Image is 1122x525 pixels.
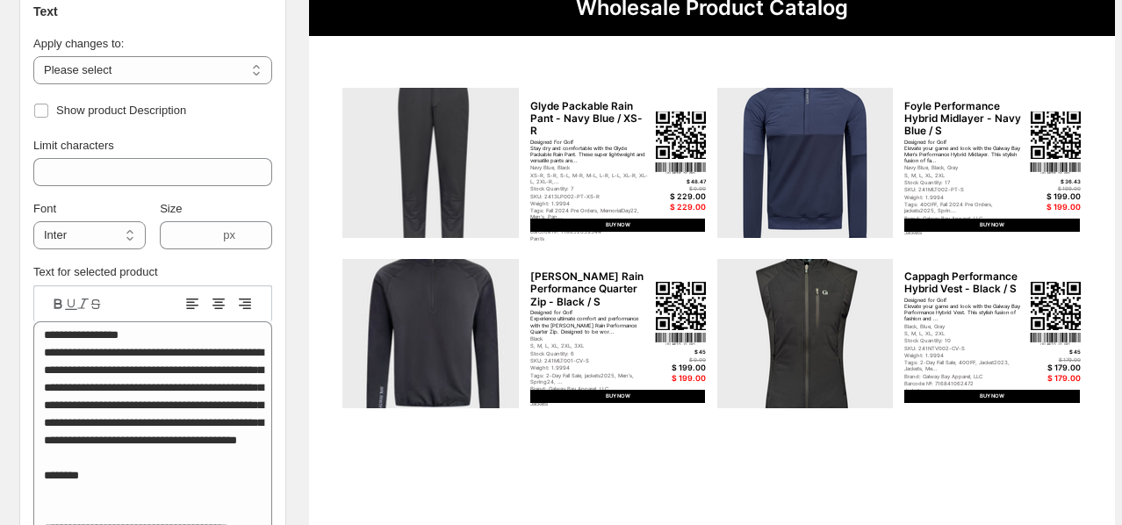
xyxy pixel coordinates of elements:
[904,100,1024,138] div: Foyle Performance Hybrid Midlayer - Navy Blue / S
[904,270,1024,296] div: Cappagh Performance Hybrid Vest - Black / S
[904,337,1024,343] div: Stock Quantity: 10
[904,359,1024,371] div: Tags: 2-Day Fall Sale, 40OFF, Jacket2023, Jackets, Me...
[530,270,650,308] div: [PERSON_NAME] Rain Performance Quarter Zip - Black / S
[1031,111,1081,160] img: qrcode
[56,104,186,117] span: Show product Description
[904,164,1024,170] div: Navy Blue, Black, Gray
[342,259,518,409] img: primaryImage
[1030,363,1081,373] div: $ 179.00
[33,265,158,278] label: Text for selected product
[530,219,706,232] div: BUY NOW
[655,363,706,373] div: $ 199.00
[160,202,182,215] span: Size
[530,390,706,403] div: BUY NOW
[530,172,650,184] div: XS-R, S-R, S-L, M-R, M-L, L-R, L-L, XL-R, XL-L, 2XL-R,...
[655,185,706,191] div: $ 0.00
[1030,374,1081,384] div: $ 179.00
[904,373,1024,379] div: Brand: Galway Bay Apparel, LLC
[33,4,58,18] span: Text
[342,88,518,238] img: primaryImage
[530,350,650,356] div: Stock Quantity: 6
[530,335,650,342] div: Black
[655,349,706,355] div: $ 45
[1031,282,1081,330] img: qrcode
[904,139,1024,164] div: Designed for Golf Elevate your game and look with the Galway Bay Men's Performance Hybrid Midlaye...
[655,203,706,212] div: $ 229.00
[530,364,650,370] div: Weight: 1.9994
[904,380,1024,386] div: Barcode №: 716841062472
[1030,162,1081,175] img: barcode
[530,100,650,138] div: Glyde Packable Rain Pant - Navy Blue / XS-R
[904,323,1024,329] div: Black, Blue, Gray
[33,202,56,215] span: Font
[655,374,706,384] div: $ 199.00
[904,229,1024,235] div: Jackets
[904,352,1024,358] div: Weight: 1.9994
[904,297,1024,322] div: Designed for Golf Elevate your game and look with the Galway Bay Performance Hybrid Vest. This st...
[33,37,124,50] span: Apply changes to:
[904,387,1024,393] div: Jackets
[655,356,706,363] div: $ 0.00
[1030,203,1081,212] div: $ 199.00
[904,179,1024,185] div: Stock Quantity: 17
[904,219,1080,232] div: BUY NOW
[530,309,650,334] div: Designed for Golf Experience ultimate comfort and performance with the [PERSON_NAME] Rain Perform...
[1030,178,1081,184] div: $ 36.43
[530,139,650,164] div: Designed For Golf Stay dry and comfortable with the Glyde Packable Rain Pant. These super lightwe...
[530,400,650,406] div: Jackets
[717,259,893,409] img: primaryImage
[655,178,706,184] div: $ 48.47
[1030,185,1081,191] div: $ 199.00
[530,207,650,219] div: Tags: Fall 2024 Pre Orders, MemorialDay22, Men's, Pan...
[904,201,1024,213] div: Tags: 40OFF, Fall 2024 Pre Orders, jackets2025, Sprin...
[717,88,893,238] img: primaryImage
[904,172,1024,178] div: S, M, L, XL, 2XL
[655,192,706,202] div: $ 229.00
[655,162,706,175] img: barcode
[530,193,650,199] div: SKU: 2413LP002-PT-XS-R
[1030,192,1081,202] div: $ 199.00
[1030,356,1081,363] div: $ 179.00
[223,228,235,241] span: px
[1030,333,1081,345] img: barcode
[656,282,706,330] img: qrcode
[530,372,650,385] div: Tags: 2-Day Fall Sale, jackets2025, Men's, Spring24, ...
[656,111,706,160] img: qrcode
[530,200,650,206] div: Weight: 1.9994
[530,164,650,170] div: Navy Blue, Black
[904,345,1024,351] div: SKU: 241NTV002-CV-S
[904,194,1024,200] div: Weight: 1.9994
[1030,349,1081,355] div: $ 45
[904,390,1080,403] div: BUY NOW
[904,186,1024,192] div: SKU: 241MLT002-PT-S
[530,235,650,241] div: Pants
[904,330,1024,336] div: S, M, L, XL, 2XL
[530,185,650,191] div: Stock Quantity: 7
[904,215,1024,221] div: Brand: Galway Bay Apparel, LLC
[33,139,114,152] span: Limit characters
[530,342,650,349] div: S, M, L, XL, 2XL, 3XL
[530,385,650,392] div: Brand: Galway Bay Apparel, LLC
[530,357,650,363] div: SKU: 241MLT001-CV-S
[655,333,706,345] img: barcode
